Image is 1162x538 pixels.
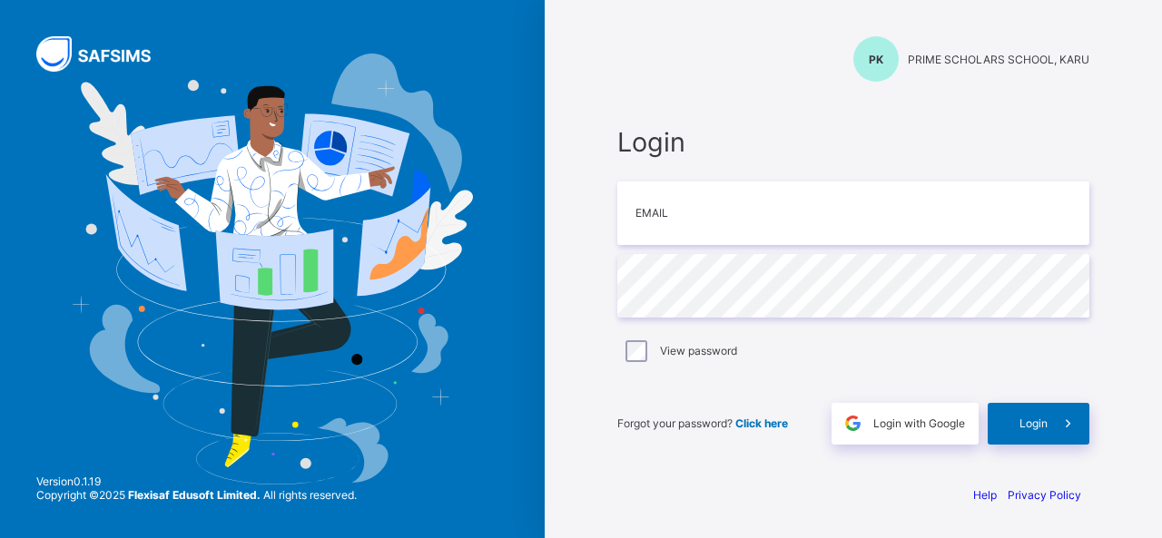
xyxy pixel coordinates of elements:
span: Login with Google [873,416,965,430]
span: PRIME SCHOLARS SCHOOL, KARU [908,53,1089,66]
a: Help [973,488,997,502]
span: Version 0.1.19 [36,474,357,488]
span: Copyright © 2025 All rights reserved. [36,488,357,502]
img: SAFSIMS Logo [36,36,172,72]
span: Forgot your password? [617,416,788,430]
span: Login [617,126,1089,158]
img: google.396cfc9801f0270233282035f929180a.svg [842,413,863,434]
a: Privacy Policy [1008,488,1081,502]
span: Login [1019,416,1048,430]
img: Hero Image [72,54,472,484]
span: PK [869,53,883,66]
strong: Flexisaf Edusoft Limited. [128,488,261,502]
label: View password [660,344,737,357]
a: Click here [735,416,788,430]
